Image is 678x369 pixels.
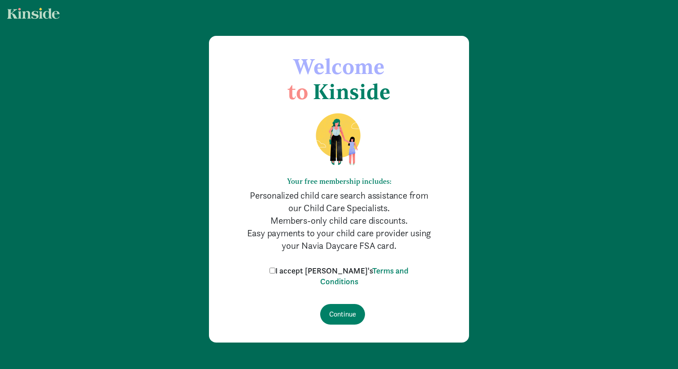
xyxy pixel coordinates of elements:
[267,265,411,287] label: I accept [PERSON_NAME]'s
[320,265,409,287] a: Terms and Conditions
[305,113,374,166] img: illustration-mom-daughter.png
[245,214,433,227] p: Members-only child care discounts.
[7,8,60,19] img: light.svg
[245,189,433,214] p: Personalized child care search assistance from our Child Care Specialists.
[313,78,391,104] span: Kinside
[287,78,308,104] span: to
[269,268,275,273] input: I accept [PERSON_NAME]'sTerms and Conditions
[320,304,365,325] input: Continue
[245,227,433,252] p: Easy payments to your child care provider using your Navia Daycare FSA card.
[293,53,385,79] span: Welcome
[245,177,433,186] h6: Your free membership includes:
